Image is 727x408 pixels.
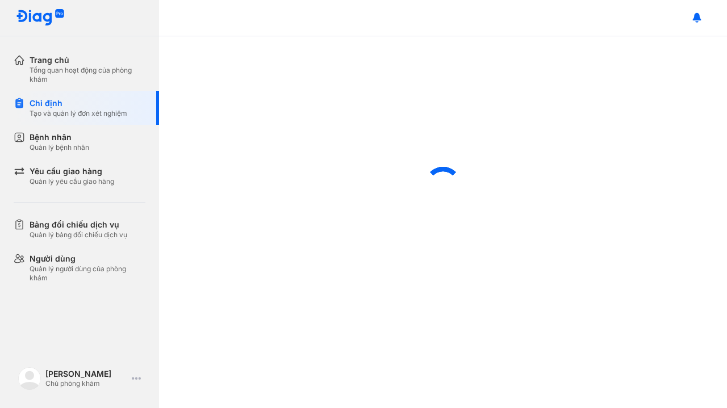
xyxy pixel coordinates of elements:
img: logo [18,367,41,390]
div: Bệnh nhân [30,132,89,143]
div: Yêu cầu giao hàng [30,166,114,177]
div: Tạo và quản lý đơn xét nghiệm [30,109,127,118]
div: Người dùng [30,253,145,264]
div: Trang chủ [30,54,145,66]
div: Quản lý bệnh nhân [30,143,89,152]
img: logo [16,9,65,27]
div: Quản lý người dùng của phòng khám [30,264,145,283]
div: Quản lý yêu cầu giao hàng [30,177,114,186]
div: [PERSON_NAME] [45,369,127,379]
div: Tổng quan hoạt động của phòng khám [30,66,145,84]
div: Chỉ định [30,98,127,109]
div: Chủ phòng khám [45,379,127,388]
div: Bảng đối chiếu dịch vụ [30,219,127,230]
div: Quản lý bảng đối chiếu dịch vụ [30,230,127,239]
